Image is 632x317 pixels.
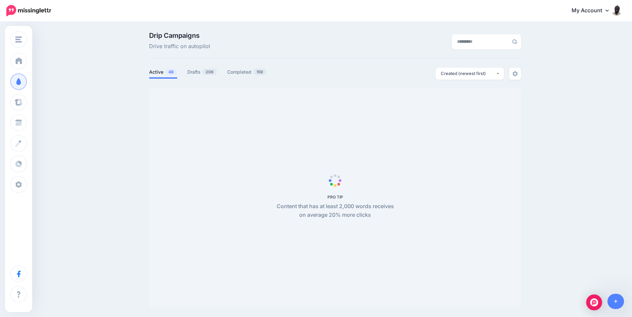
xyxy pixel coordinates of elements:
button: Created (newest first) [436,68,504,80]
a: Active48 [149,68,177,76]
a: My Account [565,3,622,19]
img: search-grey-6.png [512,39,517,44]
span: Drive traffic on autopilot [149,42,210,51]
p: Content that has at least 2,000 words receives on average 20% more clicks [273,202,398,219]
div: Created (newest first) [441,70,496,77]
span: 159 [253,69,266,75]
h5: PRO TIP [273,195,398,199]
span: Drip Campaigns [149,32,210,39]
span: 206 [202,69,217,75]
img: menu.png [15,37,22,42]
img: settings-grey.png [512,71,518,76]
span: 48 [165,69,177,75]
a: Drafts206 [187,68,217,76]
a: Completed159 [227,68,267,76]
div: Open Intercom Messenger [586,294,602,310]
img: Missinglettr [6,5,51,16]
